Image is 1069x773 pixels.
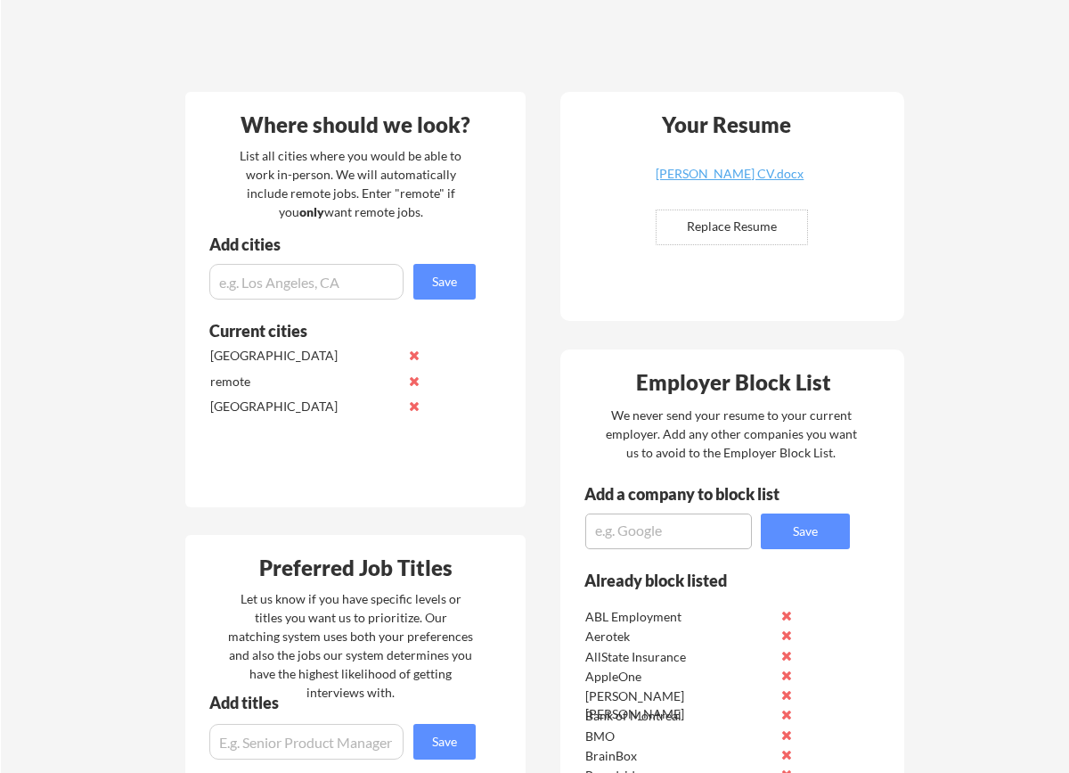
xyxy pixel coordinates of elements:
a: [PERSON_NAME] CV.docx [624,168,836,195]
input: E.g. Senior Product Manager [209,724,404,760]
div: Employer Block List [567,372,899,393]
div: [GEOGRAPHIC_DATA] [210,347,398,365]
div: AppleOne [585,668,773,686]
div: Let us know if you have specific levels or titles you want us to prioritize. Our matching system ... [228,589,473,702]
div: [PERSON_NAME] [PERSON_NAME] [585,687,773,722]
div: Add titles [209,695,461,711]
div: Aerotek [585,628,773,646]
button: Save [413,264,476,300]
div: ABL Employment [585,608,773,626]
div: remote [210,373,398,391]
div: BrainBox [585,747,773,765]
div: Current cities [209,323,456,339]
div: BMO [585,728,773,745]
div: AllState Insurance [585,648,773,666]
div: [GEOGRAPHIC_DATA] [210,398,398,415]
div: Add cities [209,236,480,252]
button: Save [413,724,476,760]
div: Your Resume [638,114,814,136]
div: Bank of Montreal [585,707,773,725]
div: We never send your resume to your current employer. Add any other companies you want us to avoid ... [604,406,858,462]
button: Save [761,514,850,549]
div: [PERSON_NAME] CV.docx [624,168,836,180]
div: Preferred Job Titles [190,557,521,579]
div: Where should we look? [190,114,521,136]
div: Add a company to block list [584,486,807,502]
div: List all cities where you would be able to work in-person. We will automatically include remote j... [228,146,473,221]
div: Already block listed [584,572,826,588]
strong: only [299,204,324,219]
input: e.g. Los Angeles, CA [209,264,404,300]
